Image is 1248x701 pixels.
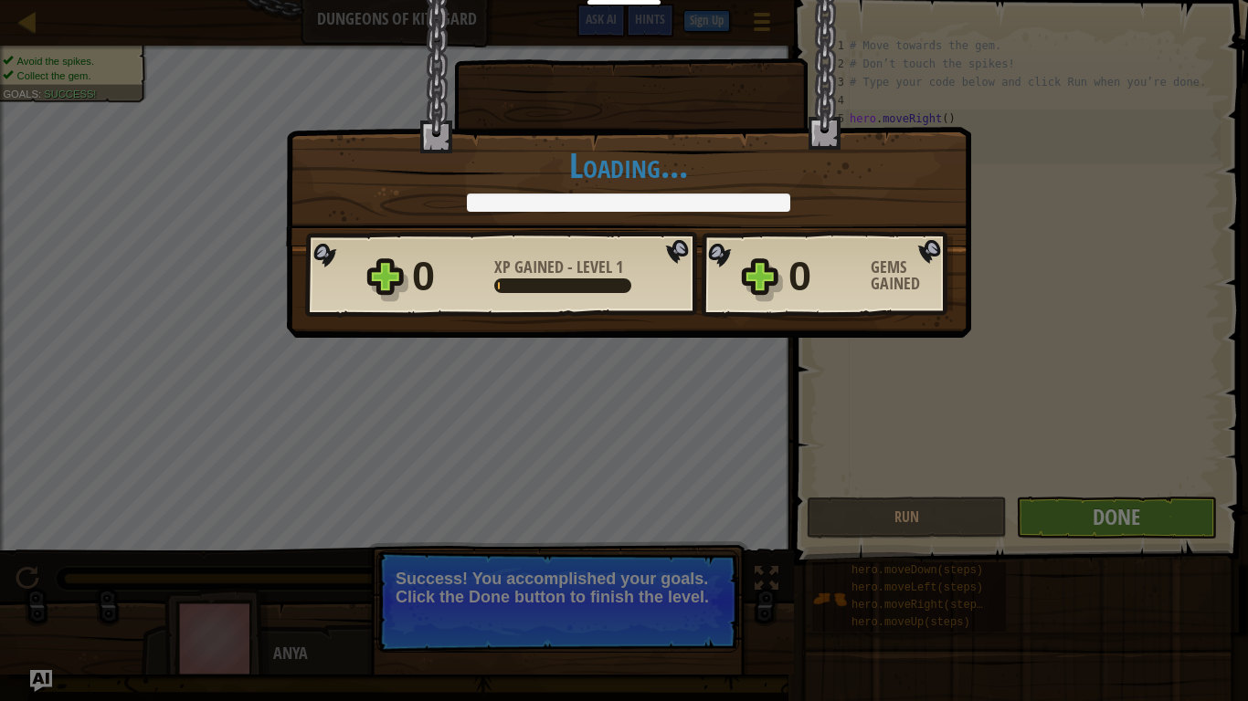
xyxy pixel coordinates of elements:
[573,256,616,278] span: Level
[494,259,623,276] div: -
[871,259,953,292] div: Gems Gained
[494,256,567,278] span: XP Gained
[305,146,952,184] h1: Loading...
[788,247,860,306] div: 0
[616,256,623,278] span: 1
[412,247,483,306] div: 0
